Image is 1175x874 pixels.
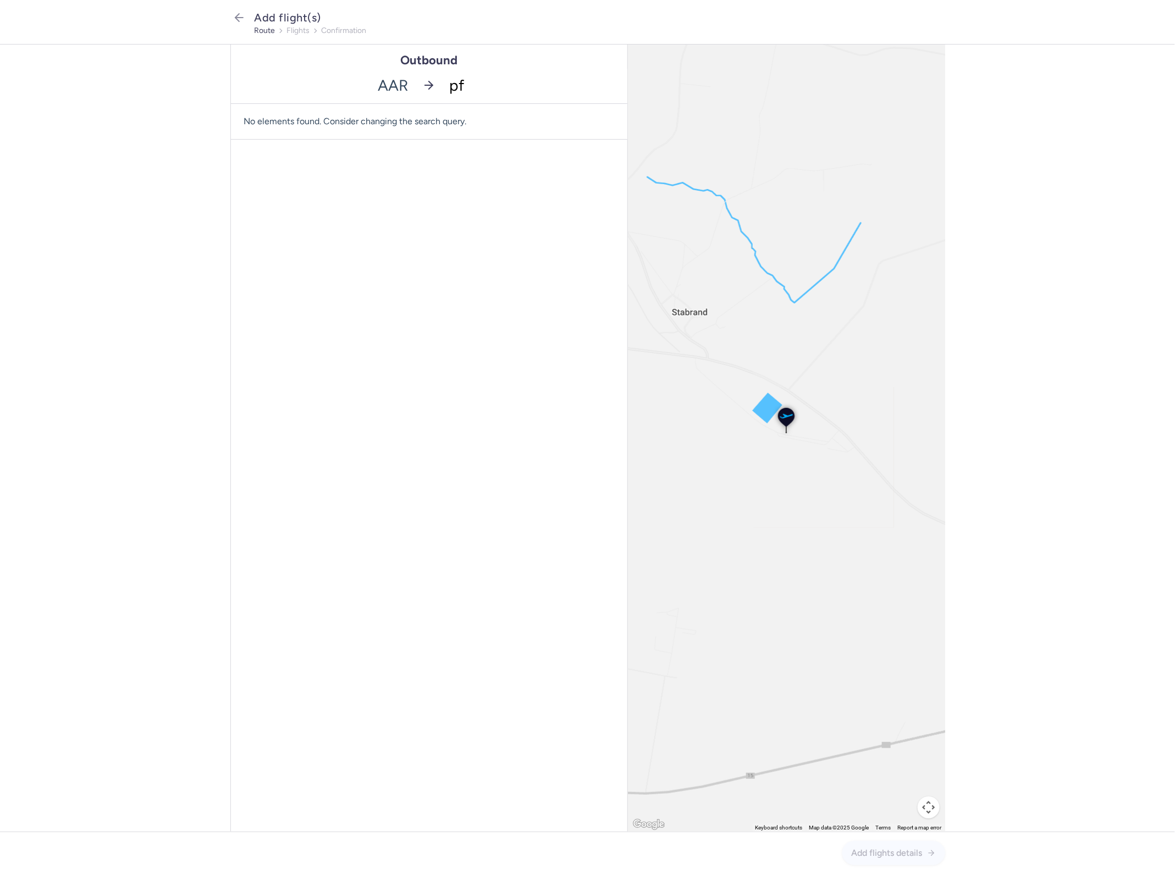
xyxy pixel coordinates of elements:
[231,104,627,139] span: No elements found. Consider changing the search query.
[898,825,942,831] a: Report a map error
[809,825,869,831] span: Map data ©2025 Google
[631,821,667,828] a: Open this area in Google Maps (opens a new window)
[322,26,367,35] button: confirmation
[631,817,667,832] img: Google
[255,26,275,35] button: route
[443,67,627,103] input: -searchbox
[852,848,923,858] span: Add flights details
[400,53,457,67] h1: Outbound
[842,841,945,865] button: Add flights details
[255,11,322,24] span: Add flight(s)
[755,824,803,832] button: Keyboard shortcuts
[918,796,940,818] button: Map camera controls
[876,825,891,831] a: Terms
[287,26,310,35] button: flights
[231,67,416,103] span: AAR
